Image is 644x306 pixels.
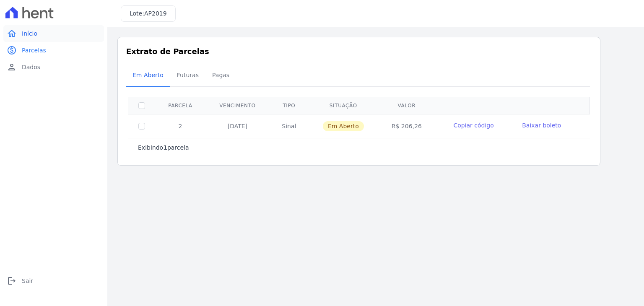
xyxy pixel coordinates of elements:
[7,29,17,39] i: home
[172,67,204,83] span: Futuras
[453,122,493,129] span: Copiar código
[126,65,170,87] a: Em Aberto
[378,97,435,114] th: Valor
[323,121,364,131] span: Em Aberto
[309,97,378,114] th: Situação
[7,276,17,286] i: logout
[3,25,104,42] a: homeInício
[205,97,270,114] th: Vencimento
[205,114,270,138] td: [DATE]
[207,67,234,83] span: Pagas
[22,29,37,38] span: Início
[22,277,33,285] span: Sair
[270,114,309,138] td: Sinal
[378,114,435,138] td: R$ 206,26
[3,272,104,289] a: logoutSair
[138,143,189,152] p: Exibindo parcela
[7,62,17,72] i: person
[144,10,167,17] span: AP2019
[127,67,169,83] span: Em Aberto
[3,42,104,59] a: paidParcelas
[445,121,502,130] button: Copiar código
[130,9,167,18] h3: Lote:
[522,121,561,130] a: Baixar boleto
[22,63,40,71] span: Dados
[155,97,205,114] th: Parcela
[270,97,309,114] th: Tipo
[22,46,46,54] span: Parcelas
[170,65,205,87] a: Futuras
[522,122,561,129] span: Baixar boleto
[7,45,17,55] i: paid
[3,59,104,75] a: personDados
[205,65,236,87] a: Pagas
[155,114,205,138] td: 2
[126,46,592,57] h3: Extrato de Parcelas
[163,144,167,151] b: 1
